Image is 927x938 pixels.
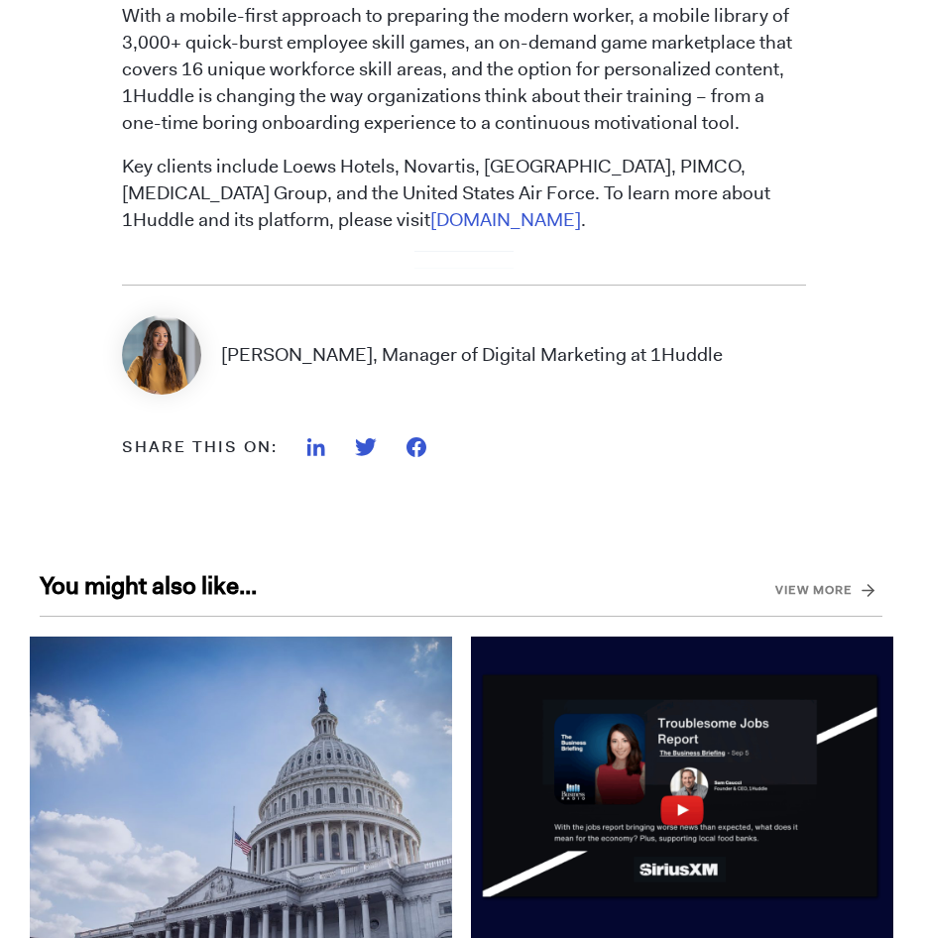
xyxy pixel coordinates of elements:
[40,570,882,617] span: You might also like...
[406,437,426,457] img: Facebook
[122,3,806,137] p: With a mobile-first approach to preparing the modern worker, a mobile library of 3,000+ quick-bur...
[430,207,581,232] a: [DOMAIN_NAME]
[221,342,723,369] p: [PERSON_NAME], Manager of Digital Marketing at 1Huddle
[122,435,278,459] div: Share this on:
[775,574,853,606] a: View more
[355,438,377,456] img: Twitter
[122,154,806,234] p: Key clients include Loews Hotels, Novartis, [GEOGRAPHIC_DATA], PIMCO, [MEDICAL_DATA] Group, and t...
[307,438,325,456] img: Linkedin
